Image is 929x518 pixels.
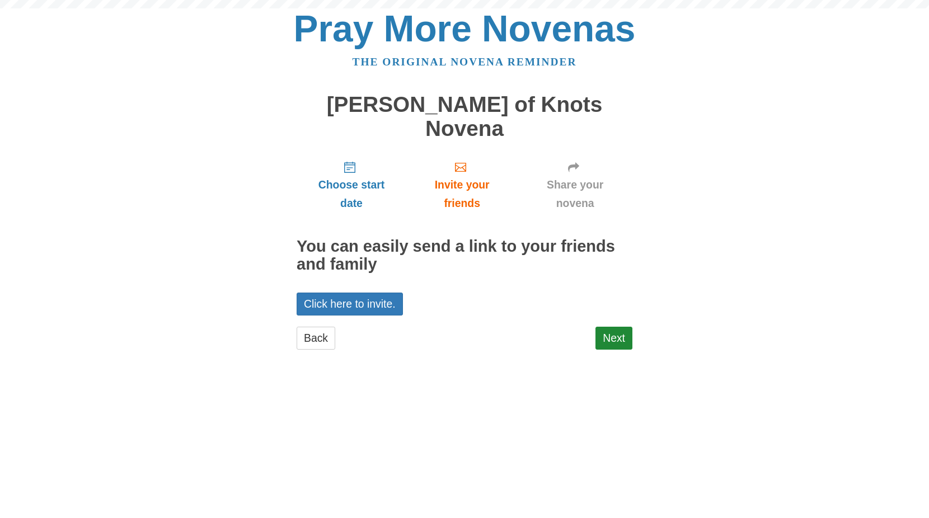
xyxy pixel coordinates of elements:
a: Pray More Novenas [294,8,636,49]
a: Choose start date [297,152,406,218]
span: Choose start date [308,176,395,213]
a: The original novena reminder [353,56,577,68]
h1: [PERSON_NAME] of Knots Novena [297,93,632,140]
a: Invite your friends [406,152,518,218]
a: Next [595,327,632,350]
a: Click here to invite. [297,293,403,315]
a: Back [297,327,335,350]
a: Share your novena [518,152,632,218]
h2: You can easily send a link to your friends and family [297,238,632,274]
span: Invite your friends [417,176,506,213]
span: Share your novena [529,176,621,213]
